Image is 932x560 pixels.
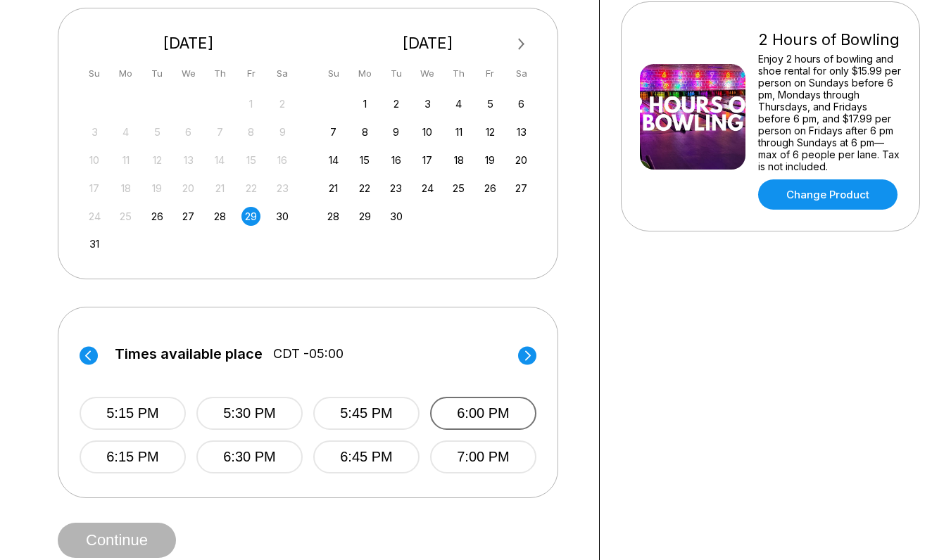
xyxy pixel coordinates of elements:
div: Choose Tuesday, September 2nd, 2025 [386,94,405,113]
span: CDT -05:00 [273,346,344,362]
div: Choose Tuesday, August 26th, 2025 [148,207,167,226]
div: Not available Wednesday, August 6th, 2025 [179,122,198,141]
div: Not available Tuesday, August 5th, 2025 [148,122,167,141]
button: 6:15 PM [80,440,186,473]
div: Mo [355,64,374,83]
div: Not available Saturday, August 23rd, 2025 [273,179,292,198]
div: Fr [241,64,260,83]
div: We [418,64,437,83]
div: Sa [512,64,531,83]
button: 5:15 PM [80,397,186,430]
div: Not available Friday, August 8th, 2025 [241,122,260,141]
div: Choose Wednesday, September 17th, 2025 [418,151,437,170]
div: Choose Wednesday, September 10th, 2025 [418,122,437,141]
div: Not available Saturday, August 9th, 2025 [273,122,292,141]
div: Choose Friday, August 29th, 2025 [241,207,260,226]
div: Choose Monday, September 15th, 2025 [355,151,374,170]
div: Tu [148,64,167,83]
div: Choose Sunday, September 21st, 2025 [324,179,343,198]
div: Choose Sunday, September 7th, 2025 [324,122,343,141]
div: We [179,64,198,83]
div: Choose Friday, September 5th, 2025 [481,94,500,113]
div: Fr [481,64,500,83]
div: Choose Tuesday, September 30th, 2025 [386,207,405,226]
div: month 2025-09 [322,93,534,226]
div: Not available Wednesday, August 13th, 2025 [179,151,198,170]
div: Not available Sunday, August 24th, 2025 [85,207,104,226]
div: Tu [386,64,405,83]
div: Th [449,64,468,83]
div: Not available Thursday, August 21st, 2025 [210,179,229,198]
div: Not available Monday, August 25th, 2025 [116,207,135,226]
div: Choose Saturday, September 13th, 2025 [512,122,531,141]
div: Not available Tuesday, August 12th, 2025 [148,151,167,170]
div: Not available Thursday, August 7th, 2025 [210,122,229,141]
button: 6:30 PM [196,440,303,473]
div: Choose Wednesday, September 3rd, 2025 [418,94,437,113]
div: Choose Thursday, September 11th, 2025 [449,122,468,141]
div: month 2025-08 [83,93,294,254]
button: 6:45 PM [313,440,420,473]
div: Not available Monday, August 18th, 2025 [116,179,135,198]
button: 5:30 PM [196,397,303,430]
button: 5:45 PM [313,397,420,430]
div: Choose Saturday, August 30th, 2025 [273,207,292,226]
div: Th [210,64,229,83]
div: Not available Friday, August 1st, 2025 [241,94,260,113]
div: Choose Friday, September 26th, 2025 [481,179,500,198]
div: Not available Monday, August 11th, 2025 [116,151,135,170]
div: 2 Hours of Bowling [758,30,901,49]
div: Choose Saturday, September 6th, 2025 [512,94,531,113]
div: Choose Tuesday, September 9th, 2025 [386,122,405,141]
button: 6:00 PM [430,397,536,430]
div: Choose Thursday, September 4th, 2025 [449,94,468,113]
div: Not available Sunday, August 3rd, 2025 [85,122,104,141]
div: Choose Tuesday, September 23rd, 2025 [386,179,405,198]
img: 2 Hours of Bowling [640,64,745,170]
div: Not available Saturday, August 16th, 2025 [273,151,292,170]
a: Change Product [758,179,898,210]
span: Times available place [115,346,263,362]
div: Choose Monday, September 29th, 2025 [355,207,374,226]
div: Choose Monday, September 22nd, 2025 [355,179,374,198]
div: Choose Monday, September 1st, 2025 [355,94,374,113]
div: Mo [116,64,135,83]
div: Choose Wednesday, September 24th, 2025 [418,179,437,198]
div: Choose Saturday, September 20th, 2025 [512,151,531,170]
div: Choose Thursday, September 25th, 2025 [449,179,468,198]
div: Sa [273,64,292,83]
div: Choose Saturday, September 27th, 2025 [512,179,531,198]
div: Choose Friday, September 12th, 2025 [481,122,500,141]
div: Enjoy 2 hours of bowling and shoe rental for only $15.99 per person on Sundays before 6 pm, Monda... [758,53,901,172]
div: Choose Wednesday, August 27th, 2025 [179,207,198,226]
div: Not available Friday, August 22nd, 2025 [241,179,260,198]
div: Choose Sunday, August 31st, 2025 [85,234,104,253]
div: Choose Monday, September 8th, 2025 [355,122,374,141]
div: Not available Monday, August 4th, 2025 [116,122,135,141]
div: Not available Saturday, August 2nd, 2025 [273,94,292,113]
div: Choose Friday, September 19th, 2025 [481,151,500,170]
div: Not available Friday, August 15th, 2025 [241,151,260,170]
div: Su [324,64,343,83]
div: Choose Sunday, September 28th, 2025 [324,207,343,226]
div: Su [85,64,104,83]
div: Choose Tuesday, September 16th, 2025 [386,151,405,170]
div: [DATE] [319,34,537,53]
button: Next Month [510,33,533,56]
div: [DATE] [80,34,298,53]
div: Not available Wednesday, August 20th, 2025 [179,179,198,198]
div: Choose Thursday, September 18th, 2025 [449,151,468,170]
div: Choose Sunday, September 14th, 2025 [324,151,343,170]
button: 7:00 PM [430,440,536,473]
div: Not available Tuesday, August 19th, 2025 [148,179,167,198]
div: Not available Thursday, August 14th, 2025 [210,151,229,170]
div: Not available Sunday, August 10th, 2025 [85,151,104,170]
div: Choose Thursday, August 28th, 2025 [210,207,229,226]
div: Not available Sunday, August 17th, 2025 [85,179,104,198]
